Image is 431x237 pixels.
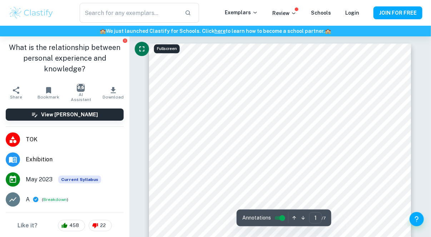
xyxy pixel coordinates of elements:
[26,195,30,204] p: A
[154,44,180,53] div: Fullscreen
[69,92,93,102] span: AI Assistant
[97,83,129,103] button: Download
[1,27,430,35] h6: We just launched Clastify for Schools. Click to learn how to become a school partner.
[42,196,68,203] span: ( )
[373,6,422,19] button: JOIN FOR FREE
[215,28,226,34] a: here
[272,9,297,17] p: Review
[100,28,106,34] span: 🏫
[96,222,110,229] span: 22
[410,212,424,226] button: Help and Feedback
[80,3,179,23] input: Search for any exemplars...
[65,222,83,229] span: 458
[58,220,85,231] div: 458
[242,214,271,222] span: Annotations
[26,135,124,144] span: TOK
[65,83,97,103] button: AI Assistant
[77,84,85,92] img: AI Assistant
[123,38,128,43] button: Report issue
[38,95,59,100] span: Bookmark
[41,111,98,118] h6: View [PERSON_NAME]
[103,95,124,100] span: Download
[6,109,124,121] button: View [PERSON_NAME]
[345,10,359,16] a: Login
[10,95,22,100] span: Share
[135,42,149,56] button: Fullscreen
[9,6,54,20] img: Clastify logo
[32,83,64,103] button: Bookmark
[58,176,101,183] div: This exemplar is based on the current syllabus. Feel free to refer to it for inspiration/ideas wh...
[322,215,326,221] span: / 7
[26,155,124,164] span: Exhibition
[18,221,38,230] h6: Like it?
[225,9,258,16] p: Exemplars
[325,28,331,34] span: 🏫
[58,176,101,183] span: Current Syllabus
[26,175,53,184] span: May 2023
[6,42,124,74] h1: What is the relationship between personal experience and knowledge?
[311,10,331,16] a: Schools
[89,220,112,231] div: 22
[43,196,67,203] button: Breakdown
